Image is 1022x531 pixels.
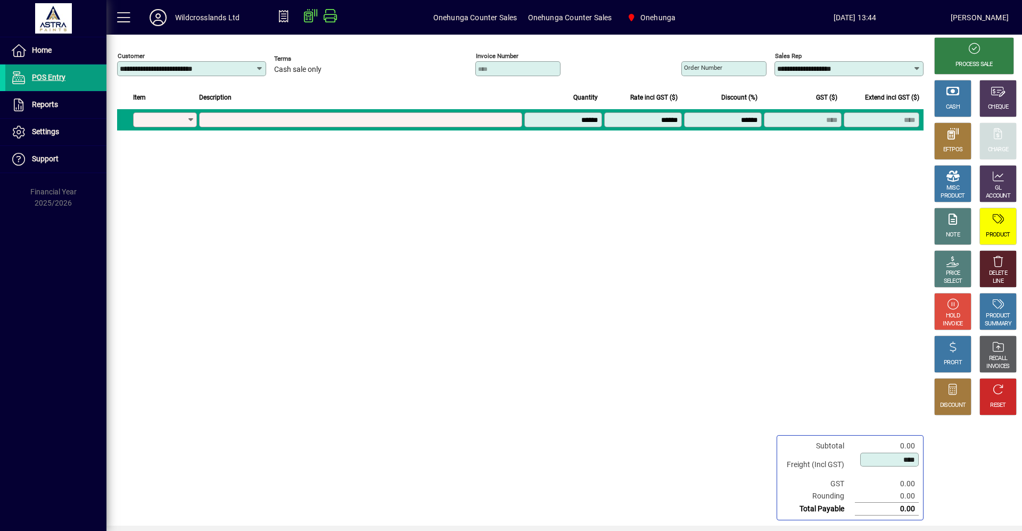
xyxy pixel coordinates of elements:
[175,9,240,26] div: Wildcrosslands Ltd
[640,9,675,26] span: Onehunga
[32,73,65,81] span: POS Entry
[573,92,598,103] span: Quantity
[940,402,966,410] div: DISCOUNT
[986,312,1010,320] div: PRODUCT
[941,192,965,200] div: PRODUCT
[946,103,960,111] div: CASH
[684,64,722,71] mat-label: Order number
[946,312,960,320] div: HOLD
[5,119,106,145] a: Settings
[855,490,919,503] td: 0.00
[986,231,1010,239] div: PRODUCT
[274,55,338,62] span: Terms
[946,269,960,277] div: PRICE
[781,440,855,452] td: Subtotal
[199,92,232,103] span: Description
[944,277,962,285] div: SELECT
[865,92,919,103] span: Extend incl GST ($)
[721,92,757,103] span: Discount (%)
[855,478,919,490] td: 0.00
[995,184,1002,192] div: GL
[5,146,106,173] a: Support
[855,503,919,516] td: 0.00
[951,9,1009,26] div: [PERSON_NAME]
[985,320,1011,328] div: SUMMARY
[118,52,145,60] mat-label: Customer
[630,92,678,103] span: Rate incl GST ($)
[993,277,1003,285] div: LINE
[32,127,59,136] span: Settings
[990,402,1006,410] div: RESET
[32,100,58,109] span: Reports
[759,9,950,26] span: [DATE] 13:44
[141,8,175,27] button: Profile
[989,269,1007,277] div: DELETE
[855,440,919,452] td: 0.00
[781,490,855,503] td: Rounding
[955,61,993,69] div: PROCESS SALE
[476,52,518,60] mat-label: Invoice number
[133,92,146,103] span: Item
[986,363,1009,371] div: INVOICES
[5,37,106,64] a: Home
[781,452,855,478] td: Freight (Incl GST)
[781,503,855,516] td: Total Payable
[274,66,322,74] span: Cash sale only
[943,320,962,328] div: INVOICE
[944,359,962,367] div: PROFIT
[946,184,959,192] div: MISC
[32,46,52,54] span: Home
[943,146,963,154] div: EFTPOS
[528,9,612,26] span: Onehunga Counter Sales
[433,9,517,26] span: Onehunga Counter Sales
[986,192,1010,200] div: ACCOUNT
[32,154,59,163] span: Support
[5,92,106,118] a: Reports
[781,478,855,490] td: GST
[622,8,680,27] span: Onehunga
[988,103,1008,111] div: CHEQUE
[816,92,837,103] span: GST ($)
[989,355,1008,363] div: RECALL
[775,52,802,60] mat-label: Sales rep
[946,231,960,239] div: NOTE
[988,146,1009,154] div: CHARGE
